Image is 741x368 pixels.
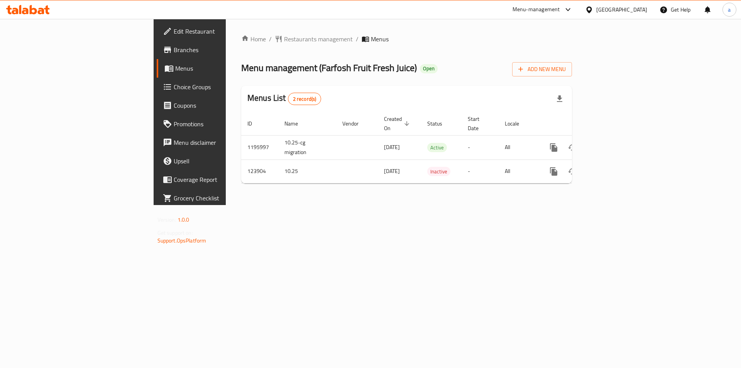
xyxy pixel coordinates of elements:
button: more [545,138,563,157]
span: Get support on: [157,228,193,238]
a: Menus [157,59,277,78]
span: [DATE] [384,142,400,152]
span: a [728,5,731,14]
a: Grocery Checklist [157,189,277,207]
span: Inactive [427,167,450,176]
li: / [356,34,359,44]
td: 10.25-cg migration [278,135,336,159]
td: All [499,135,538,159]
nav: breadcrumb [241,34,572,44]
a: Edit Restaurant [157,22,277,41]
span: Menus [175,64,271,73]
button: Add New Menu [512,62,572,76]
span: Created On [384,114,412,133]
span: Edit Restaurant [174,27,271,36]
span: Grocery Checklist [174,193,271,203]
td: All [499,159,538,183]
span: Restaurants management [284,34,353,44]
span: Menu management ( Farfosh Fruit Fresh Juice ) [241,59,417,76]
span: Status [427,119,452,128]
span: Promotions [174,119,271,129]
span: 1.0.0 [178,215,189,225]
div: Menu-management [513,5,560,14]
td: 10.25 [278,159,336,183]
a: Promotions [157,115,277,133]
span: Locale [505,119,529,128]
td: - [462,135,499,159]
span: Branches [174,45,271,54]
span: Add New Menu [518,64,566,74]
div: Total records count [288,93,321,105]
a: Coverage Report [157,170,277,189]
a: Upsell [157,152,277,170]
td: - [462,159,499,183]
div: Export file [550,90,569,108]
button: Change Status [563,138,582,157]
span: Menu disclaimer [174,138,271,147]
a: Restaurants management [275,34,353,44]
span: Upsell [174,156,271,166]
h2: Menus List [247,92,321,105]
th: Actions [538,112,625,136]
button: Change Status [563,162,582,181]
span: 2 record(s) [288,95,321,103]
span: Coupons [174,101,271,110]
div: [GEOGRAPHIC_DATA] [596,5,647,14]
span: ID [247,119,262,128]
a: Branches [157,41,277,59]
span: Version: [157,215,176,225]
span: Name [284,119,308,128]
table: enhanced table [241,112,625,183]
span: Vendor [342,119,369,128]
div: Open [420,64,438,73]
span: [DATE] [384,166,400,176]
a: Choice Groups [157,78,277,96]
span: Open [420,65,438,72]
a: Coupons [157,96,277,115]
a: Support.OpsPlatform [157,236,206,246]
span: Active [427,143,447,152]
span: Choice Groups [174,82,271,92]
button: more [545,162,563,181]
span: Menus [371,34,389,44]
a: Menu disclaimer [157,133,277,152]
span: Coverage Report [174,175,271,184]
span: Start Date [468,114,489,133]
